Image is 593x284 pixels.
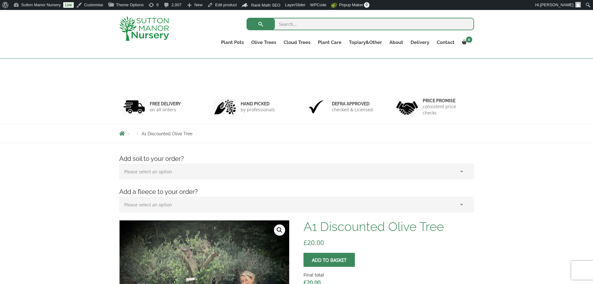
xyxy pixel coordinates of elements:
h6: Defra approved [332,101,373,107]
h1: A1 Discounted Olive Tree [304,220,474,233]
a: Olive Trees [247,38,280,47]
nav: Breadcrumbs [119,131,474,136]
img: 3.jpg [305,99,327,115]
h6: hand picked [241,101,275,107]
p: consistent price checks [423,103,470,116]
a: About [386,38,407,47]
h6: FREE DELIVERY [150,101,181,107]
span: Rank Math SEO [251,3,280,7]
input: Search... [247,18,474,30]
button: Add to basket [304,253,355,267]
h4: Add soil to your order? [115,154,479,164]
a: Delivery [407,38,433,47]
a: 0 [458,38,474,47]
a: Plant Care [314,38,345,47]
img: 4.jpg [396,97,418,116]
p: by professionals [241,107,275,113]
a: Plant Pots [217,38,247,47]
span: A1 Discounted Olive Tree [142,131,192,136]
a: Contact [433,38,458,47]
p: on all orders [150,107,181,113]
span: [PERSON_NAME] [540,2,573,7]
p: checked & Licensed [332,107,373,113]
a: Live [63,2,74,8]
span: 0 [466,36,472,43]
img: 1.jpg [123,99,145,115]
h6: Price promise [423,98,470,103]
h4: Add a fleece to your order? [115,187,479,197]
a: Topiary&Other [345,38,386,47]
a: Cloud Trees [280,38,314,47]
dt: Final total [304,271,474,279]
img: logo [119,16,169,41]
span: 0 [364,2,369,8]
span: £ [304,238,307,247]
a: View full-screen image gallery [274,224,285,236]
img: 2.jpg [214,99,236,115]
bdi: 20.00 [304,238,324,247]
